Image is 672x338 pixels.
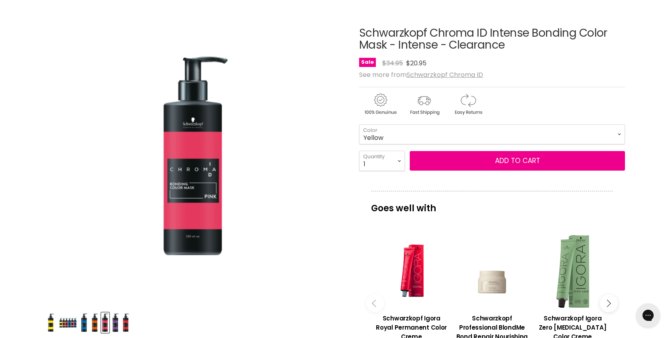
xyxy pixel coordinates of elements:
[112,312,120,333] button: Schwarzkopf Chroma ID Intense Bonding Color Mask - Intense - Clearance
[382,59,403,68] span: $34.95
[46,310,346,333] div: Product thumbnails
[161,53,231,258] img: Schwarzkopf Chroma ID Intense Bonding Color Mask - Intense - Clearance
[81,313,88,332] img: Schwarzkopf Chroma ID Intense Bonding Color Mask - Intense - Clearance
[632,301,664,330] iframe: Gorgias live chat messenger
[57,312,78,333] button: Schwarzkopf Chroma ID Intense Bonding Color Mask - Intense - Clearance
[92,313,98,332] img: Schwarzkopf Chroma ID Intense Bonding Color Mask - Intense - Clearance
[101,312,109,333] button: Schwarzkopf Chroma ID Intense Bonding Color Mask - Intense - Clearance
[495,156,540,165] span: Add to cart
[123,313,129,332] img: Schwarzkopf Chroma ID Intense Bonding Color Mask - Intense - Clearance
[403,92,445,116] img: shipping.gif
[359,70,483,79] span: See more from
[447,92,489,116] img: returns.gif
[406,59,426,68] span: $20.95
[371,191,613,217] p: Goes well with
[359,27,625,52] h1: Schwarzkopf Chroma ID Intense Bonding Color Mask - Intense - Clearance
[407,70,483,79] a: Schwarzkopf Chroma ID
[410,151,625,171] button: Add to cart
[48,313,54,332] img: Schwarzkopf Chroma ID Intense Bonding Color Mask - Intense - Clearance
[47,312,55,333] button: Schwarzkopf Chroma ID Intense Bonding Color Mask - Intense - Clearance
[80,312,88,333] button: Schwarzkopf Chroma ID Intense Bonding Color Mask - Intense - Clearance
[58,313,77,332] img: Schwarzkopf Chroma ID Intense Bonding Color Mask - Intense - Clearance
[359,151,405,171] select: Quantity
[359,58,376,67] span: Sale
[112,313,119,332] img: Schwarzkopf Chroma ID Intense Bonding Color Mask - Intense - Clearance
[47,7,345,305] div: Schwarzkopf Chroma ID Intense Bonding Color Mask - Intense - Clearance image. Click or Scroll to ...
[91,312,99,333] button: Schwarzkopf Chroma ID Intense Bonding Color Mask - Intense - Clearance
[359,92,401,116] img: genuine.gif
[122,312,130,333] button: Schwarzkopf Chroma ID Intense Bonding Color Mask - Intense - Clearance
[102,313,108,332] img: Schwarzkopf Chroma ID Intense Bonding Color Mask - Intense - Clearance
